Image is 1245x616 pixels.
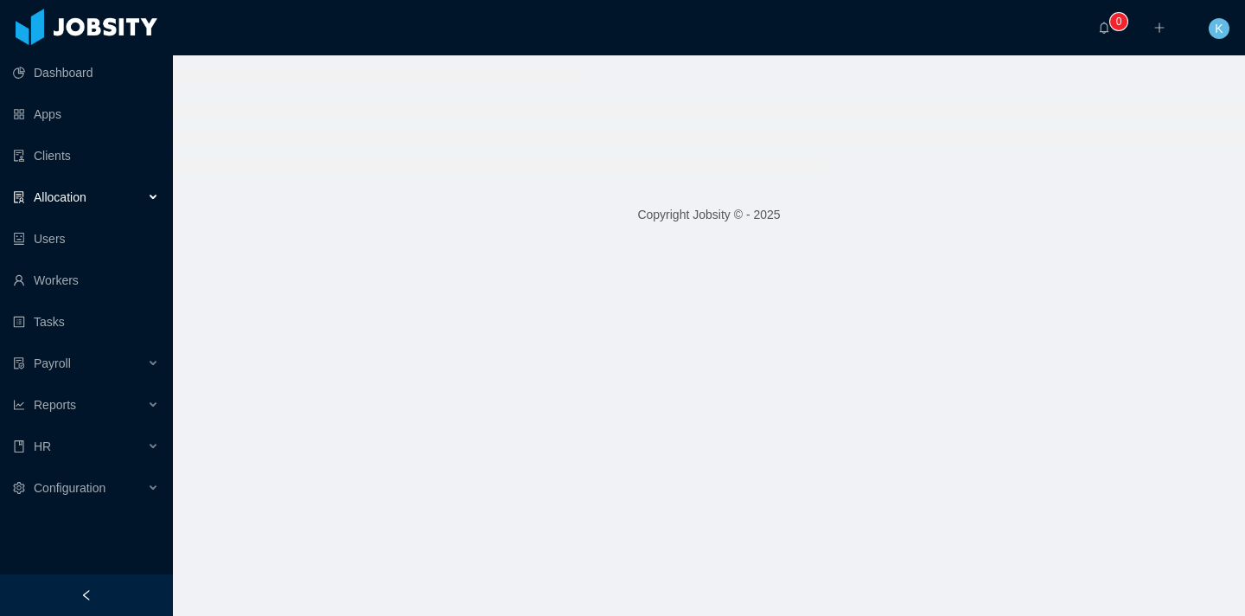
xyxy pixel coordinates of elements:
i: icon: solution [13,191,25,203]
i: icon: file-protect [13,357,25,369]
a: icon: auditClients [13,138,159,173]
a: icon: appstoreApps [13,97,159,132]
a: icon: profileTasks [13,305,159,339]
i: icon: bell [1098,22,1110,34]
span: HR [34,440,51,453]
a: icon: userWorkers [13,263,159,298]
a: icon: pie-chartDashboard [13,55,159,90]
span: Reports [34,398,76,412]
footer: Copyright Jobsity © - 2025 [173,185,1245,245]
span: Configuration [34,481,105,495]
i: icon: line-chart [13,399,25,411]
span: Payroll [34,356,71,370]
sup: 0 [1110,13,1127,30]
i: icon: book [13,440,25,452]
i: icon: setting [13,482,25,494]
i: icon: plus [1153,22,1165,34]
span: K [1215,18,1223,39]
span: Allocation [34,190,86,204]
a: icon: robotUsers [13,221,159,256]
